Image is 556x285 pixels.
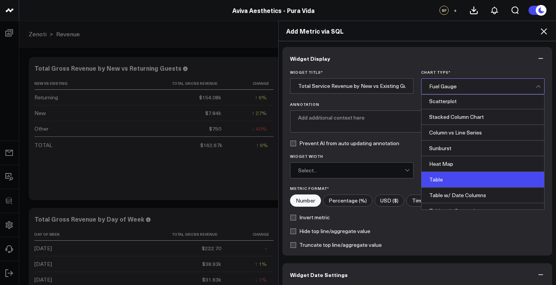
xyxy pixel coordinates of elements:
[290,140,399,146] label: Prevent AI from auto updating annotation
[290,272,348,278] span: Widget Date Settings
[439,6,449,15] div: SF
[290,194,321,207] label: Number
[421,188,544,203] div: Table w/ Date Columns
[232,6,314,15] a: Aviva Aesthetics - Pura Vida
[290,186,545,191] label: Metric Format*
[290,228,370,234] label: Hide top line/aggregate value
[421,141,544,156] div: Sunburst
[421,156,544,172] div: Heat Map
[406,194,430,207] label: Time
[290,214,330,220] label: Invert metric
[290,102,545,107] label: Annotation
[298,167,405,173] div: Select...
[421,70,545,74] label: Chart Type *
[374,194,404,207] label: USD ($)
[454,8,457,13] span: +
[421,109,544,125] div: Stacked Column Chart
[290,70,413,74] label: Widget Title *
[290,242,382,248] label: Truncate top line/aggregate value
[421,125,544,141] div: Column vs Line Series
[429,83,536,89] div: Fuel Gauge
[421,94,544,109] div: Scatterplot
[282,47,553,70] button: Widget Display
[323,194,373,207] label: Percentage (%)
[421,203,544,219] div: Table w/o Comparison
[451,6,460,15] button: +
[290,154,413,159] label: Widget Width
[286,27,549,35] h2: Add Metric via SQL
[421,172,544,188] div: Table
[290,78,413,94] input: Enter your widget title
[290,55,330,62] span: Widget Display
